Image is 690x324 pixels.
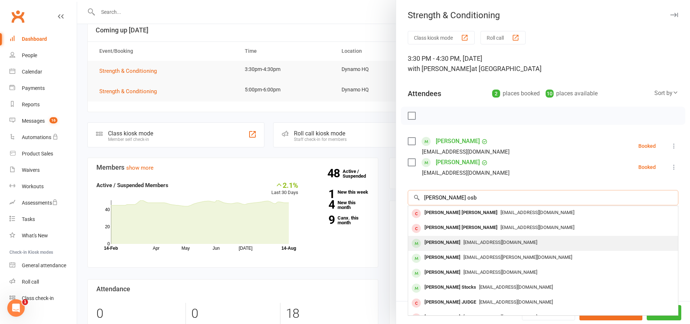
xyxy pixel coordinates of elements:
div: places booked [492,88,540,99]
div: Class check-in [22,295,54,301]
a: Dashboard [9,31,77,47]
a: What's New [9,228,77,244]
div: Payments [22,85,45,91]
div: member [412,284,421,293]
div: Sort by [654,88,678,98]
div: [PERSON_NAME] [422,267,463,278]
div: member [412,269,421,278]
span: [EMAIL_ADDRESS][PERSON_NAME][DOMAIN_NAME] [463,254,572,260]
div: 3:30 PM - 4:30 PM, [DATE] [408,54,678,74]
a: Product Sales [9,146,77,162]
div: Dashboard [22,36,47,42]
div: Attendees [408,88,441,99]
div: Reports [22,102,40,107]
div: Tasks [22,216,35,222]
input: Search to add attendees [408,190,678,205]
button: Class kiosk mode [408,31,475,44]
span: with [PERSON_NAME] [408,65,471,72]
div: [EMAIL_ADDRESS][DOMAIN_NAME] [422,168,510,178]
div: Roll call [22,279,39,285]
div: member [412,239,421,248]
div: places available [546,88,598,99]
span: 1 [22,299,28,305]
div: [PERSON_NAME] Stocks [422,282,479,293]
a: Clubworx [9,7,27,25]
div: What's New [22,233,48,238]
div: member [412,209,421,218]
div: [EMAIL_ADDRESS][DOMAIN_NAME] [422,147,510,157]
span: at [GEOGRAPHIC_DATA] [471,65,542,72]
span: [EMAIL_ADDRESS][DOMAIN_NAME] [500,210,574,215]
div: Workouts [22,183,44,189]
span: 16 [49,117,57,123]
div: Product Sales [22,151,53,157]
span: [EMAIL_ADDRESS][DOMAIN_NAME] [479,299,553,305]
div: 10 [546,90,554,98]
div: [PERSON_NAME] JUDGE [422,297,479,308]
div: Assessments [22,200,58,206]
div: Automations [22,134,51,140]
div: Strength & Conditioning [396,10,690,20]
div: [PERSON_NAME] [PERSON_NAME] [422,222,500,233]
div: [PERSON_NAME] [PERSON_NAME] [422,208,500,218]
div: Booked [638,143,656,149]
a: Roll call [9,274,77,290]
span: [EMAIL_ADDRESS][DOMAIN_NAME] [463,314,537,320]
span: [EMAIL_ADDRESS][DOMAIN_NAME] [500,225,574,230]
div: member [412,299,421,308]
a: Waivers [9,162,77,178]
div: General attendance [22,262,66,268]
button: Roll call [480,31,526,44]
a: People [9,47,77,64]
a: Automations [9,129,77,146]
a: Assessments [9,195,77,211]
a: Workouts [9,178,77,195]
a: General attendance kiosk mode [9,257,77,274]
div: Waivers [22,167,40,173]
div: [PERSON_NAME] [422,252,463,263]
span: [EMAIL_ADDRESS][DOMAIN_NAME] [463,240,537,245]
a: Tasks [9,211,77,228]
div: member [412,254,421,263]
div: Messages [22,118,45,124]
a: Messages 16 [9,113,77,129]
div: Booked [638,165,656,170]
span: [EMAIL_ADDRESS][DOMAIN_NAME] [479,284,553,290]
div: member [412,224,421,233]
div: People [22,52,37,58]
a: Class kiosk mode [9,290,77,307]
iframe: Intercom live chat [7,299,25,317]
span: [EMAIL_ADDRESS][DOMAIN_NAME] [463,269,537,275]
a: [PERSON_NAME] [436,157,480,168]
div: [PERSON_NAME] [422,237,463,248]
a: Payments [9,80,77,96]
div: 2 [492,90,500,98]
a: Calendar [9,64,77,80]
div: member [412,313,421,323]
a: Reports [9,96,77,113]
div: Calendar [22,69,42,75]
a: [PERSON_NAME] [436,135,480,147]
div: [PERSON_NAME] [422,312,463,323]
